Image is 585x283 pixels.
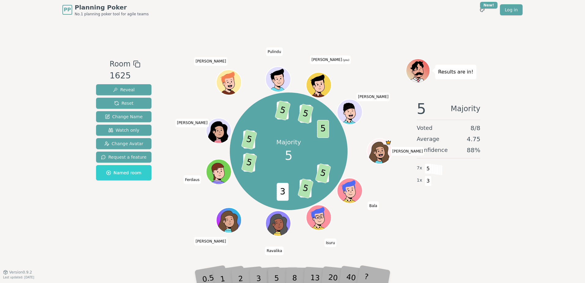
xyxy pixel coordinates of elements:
span: Change Avatar [104,141,143,147]
span: 5 [241,153,257,173]
span: Reveal [113,87,135,93]
span: Staci is the host [385,139,392,146]
span: Click to change your name [265,247,284,255]
span: 5 [298,104,314,124]
span: PP [64,6,71,13]
span: 3 [425,176,432,186]
div: 1625 [110,70,140,82]
span: Request a feature [101,154,147,160]
span: Majority [451,101,480,116]
span: No.1 planning poker tool for agile teams [75,12,149,17]
span: Click to change your name [391,147,424,156]
span: 5 [317,120,329,138]
button: Change Name [96,111,151,122]
span: Click to change your name [310,55,351,64]
span: 5 [417,101,426,116]
span: Average [417,135,439,143]
span: Click to change your name [194,57,228,66]
span: Named room [106,170,141,176]
button: Reveal [96,84,151,95]
span: 7 x [417,165,422,172]
span: 4.75 [467,135,480,143]
span: Reset [114,100,133,106]
span: Click to change your name [184,175,201,184]
div: New! [480,2,497,9]
span: 5 [315,163,331,183]
button: Watch only [96,125,151,136]
span: 5 [275,100,291,121]
span: Click to change your name [266,47,283,56]
button: Reset [96,98,151,109]
span: Click to change your name [368,202,379,210]
span: Confidence [417,146,448,154]
span: Version 0.9.2 [9,270,32,275]
span: 5 [298,179,314,199]
span: Last updated: [DATE] [3,276,34,279]
button: Named room [96,165,151,180]
button: Version0.9.2 [3,270,32,275]
span: 3 [277,183,289,201]
button: Click to change your avatar [307,73,331,97]
span: Planning Poker [75,3,149,12]
span: Change Name [105,114,143,120]
button: Change Avatar [96,138,151,149]
span: 88 % [467,146,480,154]
span: Click to change your name [194,237,228,246]
span: Click to change your name [324,239,337,247]
p: Majority [276,138,301,146]
span: 5 [425,164,432,174]
span: 5 [285,146,292,165]
span: 5 [241,130,257,150]
button: Request a feature [96,152,151,163]
span: (you) [342,59,349,62]
span: Click to change your name [356,92,390,101]
span: 1 x [417,177,422,184]
button: New! [477,4,488,15]
span: Room [110,58,130,70]
span: Voted [417,124,433,132]
a: PPPlanning PokerNo.1 planning poker tool for agile teams [62,3,149,17]
span: 8 / 8 [471,124,480,132]
span: Click to change your name [175,119,209,127]
span: Watch only [108,127,140,133]
p: Results are in! [438,68,473,76]
a: Log in [500,4,523,15]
